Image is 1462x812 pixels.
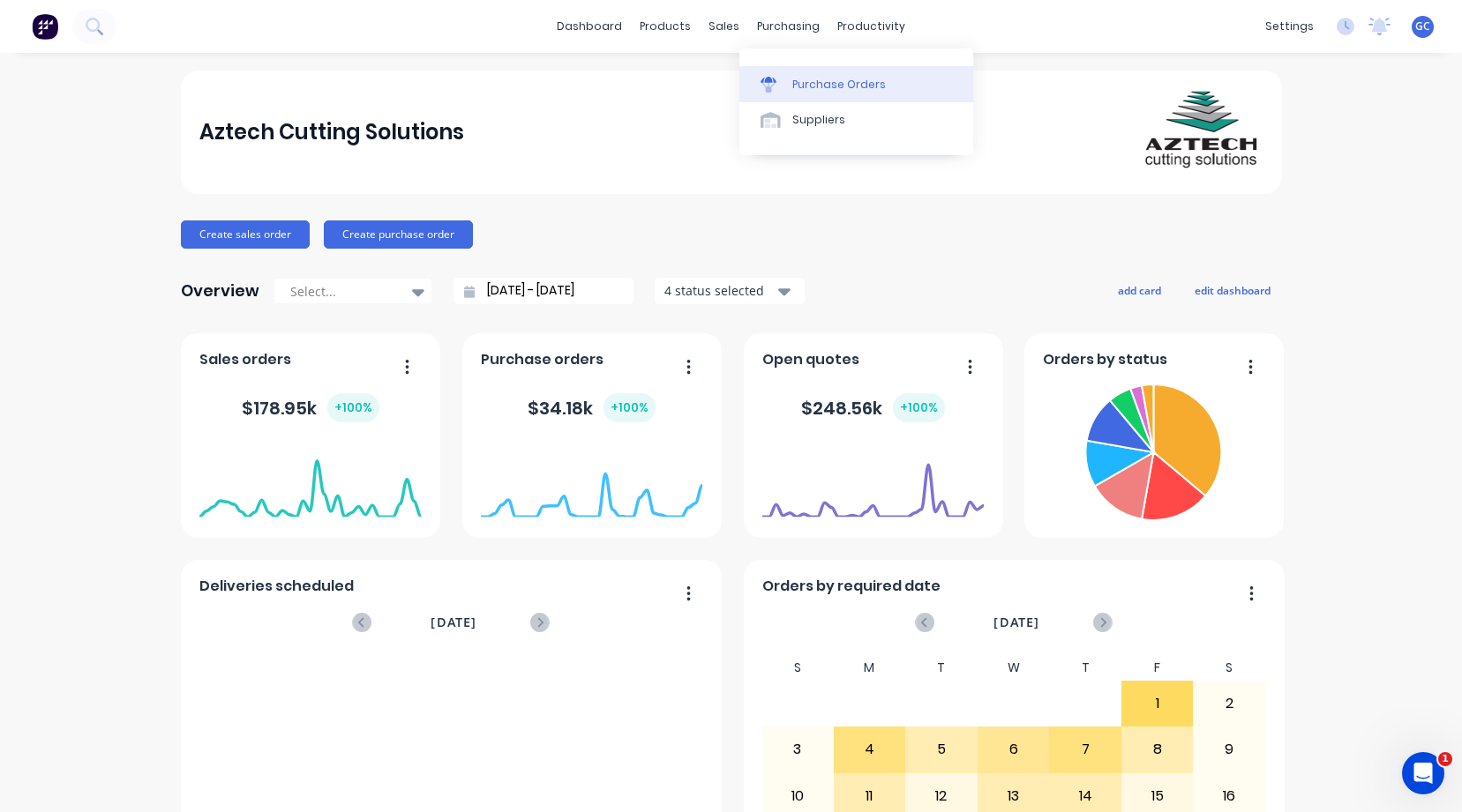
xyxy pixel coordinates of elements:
span: Orders by required date [762,576,941,597]
div: Purchase Orders [792,77,886,93]
div: 2 [1194,682,1264,726]
div: 6 [978,727,1049,771]
div: purchasing [748,13,828,40]
span: GC [1415,19,1430,34]
div: S [1193,655,1265,681]
div: $ 178.95k [242,393,379,422]
div: 4 [835,727,905,771]
img: Aztech Cutting Solutions [1139,71,1263,194]
div: T [1049,655,1121,681]
div: Overview [181,273,259,309]
span: Purchase orders [481,349,604,370]
span: [DATE] [993,613,1039,632]
div: Aztech Cutting Solutions [199,115,464,150]
div: 1 [1122,682,1193,726]
div: products [631,13,700,40]
button: edit dashboard [1183,279,1282,302]
div: T [905,655,978,681]
div: 9 [1194,727,1264,771]
span: 1 [1438,752,1452,766]
span: Deliveries scheduled [199,576,354,597]
div: 8 [1122,727,1193,771]
button: Create purchase order [324,220,473,249]
div: W [978,655,1050,681]
div: 3 [762,727,833,771]
div: productivity [828,13,914,40]
div: sales [700,13,748,40]
a: Purchase Orders [739,66,973,101]
div: + 100 % [604,393,656,422]
div: S [761,655,834,681]
div: + 100 % [327,393,379,422]
button: 4 status selected [655,278,805,304]
div: 7 [1050,727,1121,771]
div: 4 status selected [664,281,776,300]
a: Suppliers [739,102,973,138]
button: Create sales order [181,220,310,249]
button: add card [1106,279,1173,302]
span: [DATE] [431,613,476,632]
div: + 100 % [893,393,945,422]
img: Factory [32,13,58,40]
div: M [834,655,906,681]
div: Suppliers [792,112,845,128]
span: Open quotes [762,349,859,370]
span: Orders by status [1043,349,1167,370]
span: Sales orders [199,349,291,370]
iframe: Intercom live chat [1402,752,1444,794]
div: $ 248.56k [801,393,945,422]
div: F [1121,655,1194,681]
div: settings [1256,13,1323,40]
div: $ 34.18k [528,393,656,422]
div: 5 [906,727,977,771]
a: dashboard [548,13,631,40]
